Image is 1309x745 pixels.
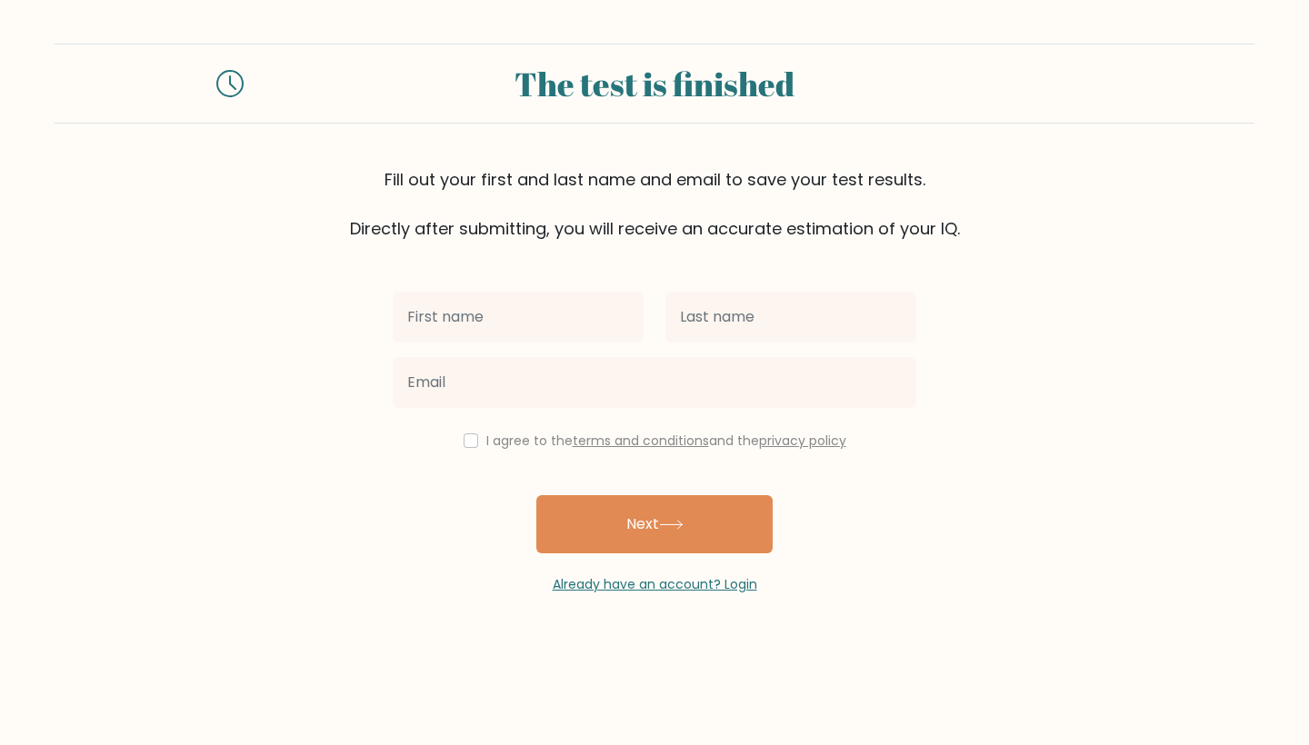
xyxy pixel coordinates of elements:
div: Fill out your first and last name and email to save your test results. Directly after submitting,... [55,167,1254,241]
a: terms and conditions [573,432,709,450]
input: First name [393,292,644,343]
a: privacy policy [759,432,846,450]
button: Next [536,495,773,553]
div: The test is finished [265,59,1044,108]
label: I agree to the and the [486,432,846,450]
input: Last name [665,292,916,343]
a: Already have an account? Login [553,575,757,593]
input: Email [393,357,916,408]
